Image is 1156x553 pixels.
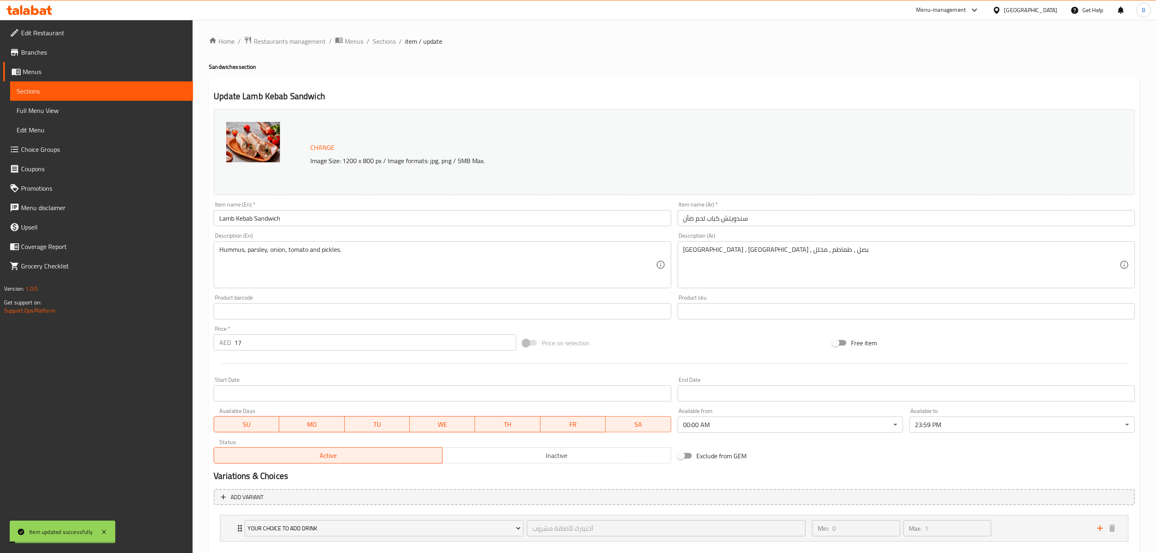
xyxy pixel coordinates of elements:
span: Exclude from GEM [697,451,747,461]
a: Coverage Report [3,237,193,256]
button: SU [214,416,279,432]
a: Upsell [3,217,193,237]
button: Active [214,447,443,464]
span: SA [609,419,668,430]
span: Branches [21,47,187,57]
span: Grocery Checklist [21,261,187,271]
p: AED [219,338,231,347]
input: Please enter product sku [678,303,1135,319]
textarea: [GEOGRAPHIC_DATA] ، [GEOGRAPHIC_DATA] ، بصل ، طماطم ، مخلل [683,246,1120,284]
span: Get support on: [4,297,41,308]
span: Coverage Report [21,242,187,251]
span: Menu disclaimer [21,203,187,213]
span: Price on selection [542,338,590,348]
span: Coupons [21,164,187,174]
a: Branches [3,43,193,62]
div: [GEOGRAPHIC_DATA] [1004,6,1058,15]
a: Edit Menu [10,120,193,140]
span: TU [348,419,407,430]
span: Active [217,450,439,462]
button: Add variant [214,489,1135,506]
a: Grocery Checklist [3,256,193,276]
a: Home [209,36,235,46]
div: Expand [221,515,1128,541]
span: Full Menu View [17,106,187,115]
a: Promotions [3,179,193,198]
div: 23:59 PM [910,417,1135,433]
button: Inactive [442,447,671,464]
button: MO [279,416,344,432]
button: add [1094,522,1106,534]
button: TU [345,416,410,432]
span: Restaurants management [254,36,326,46]
p: Max: [909,523,922,533]
span: SU [217,419,276,430]
span: Edit Restaurant [21,28,187,38]
h2: Update Lamb Kebab Sandwich [214,90,1135,102]
div: Item updated successfully [29,527,93,536]
span: Change [310,142,335,153]
nav: breadcrumb [209,36,1140,47]
button: Your Choice To Add Drink [245,520,524,536]
a: Menus [3,62,193,81]
a: Edit Restaurant [3,23,193,43]
input: Please enter price [234,334,516,351]
a: Coupons [3,159,193,179]
span: MO [282,419,341,430]
button: WE [410,416,475,432]
img: mmw_638845414645817597 [226,122,280,162]
a: Full Menu View [10,101,193,120]
span: Menus [23,67,187,77]
a: Sections [373,36,396,46]
span: Add variant [231,492,263,502]
span: FR [544,419,602,430]
div: Menu-management [916,5,966,15]
div: 00:00 AM [678,417,903,433]
button: FR [541,416,606,432]
span: Sections [17,86,187,96]
span: TH [478,419,537,430]
span: WE [413,419,472,430]
button: TH [475,416,540,432]
a: Support.OpsPlatform [4,305,55,316]
li: Expand [214,512,1135,545]
h2: Variations & Choices [214,470,1135,482]
p: Min: [818,523,829,533]
h4: Sandwiches section [209,63,1140,71]
span: item / update [405,36,442,46]
button: SA [606,416,671,432]
span: Upsell [21,222,187,232]
p: Image Size: 1200 x 800 px / Image formats: jpg, png / 5MB Max. [307,156,979,166]
input: Enter name En [214,210,671,226]
li: / [399,36,402,46]
span: Choice Groups [21,145,187,154]
a: Sections [10,81,193,101]
span: 1.0.0 [25,283,38,294]
a: Menus [335,36,363,47]
span: Version: [4,283,24,294]
input: Enter name Ar [678,210,1135,226]
span: Promotions [21,183,187,193]
span: Edit Menu [17,125,187,135]
span: B [1142,6,1145,15]
li: / [329,36,332,46]
span: Menus [345,36,363,46]
input: Please enter product barcode [214,303,671,319]
a: Choice Groups [3,140,193,159]
li: / [238,36,241,46]
span: Inactive [446,450,668,462]
span: Your Choice To Add Drink [248,523,521,534]
a: Restaurants management [244,36,326,47]
span: Free item [851,338,877,348]
button: Change [307,139,338,156]
li: / [367,36,369,46]
button: delete [1106,522,1118,534]
a: Menu disclaimer [3,198,193,217]
textarea: Hummus, parsley, onion, tomato and pickles. [219,246,655,284]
